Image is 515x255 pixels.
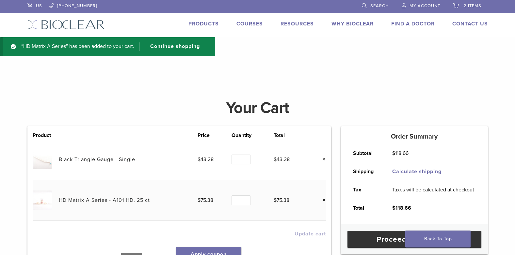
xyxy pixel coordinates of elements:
[331,21,374,27] a: Why Bioclear
[392,205,395,211] span: $
[392,150,409,157] bdi: 118.66
[198,131,232,139] th: Price
[274,156,277,163] span: $
[392,205,411,211] bdi: 118.66
[188,21,219,27] a: Products
[346,181,385,199] th: Tax
[347,231,481,248] a: Proceed to checkout
[274,197,289,203] bdi: 75.38
[198,197,213,203] bdi: 75.38
[452,21,488,27] a: Contact Us
[317,155,326,164] a: Remove this item
[341,133,488,141] h5: Order Summary
[23,100,493,116] h1: Your Cart
[274,156,290,163] bdi: 43.28
[59,156,135,163] a: Black Triangle Gauge - Single
[295,231,326,236] button: Update cart
[236,21,263,27] a: Courses
[198,156,214,163] bdi: 43.28
[274,131,308,139] th: Total
[405,231,471,247] a: Back To Top
[392,150,395,157] span: $
[410,3,440,8] span: My Account
[346,199,385,217] th: Total
[232,131,274,139] th: Quantity
[27,20,105,29] img: Bioclear
[346,144,385,162] th: Subtotal
[464,3,481,8] span: 2 items
[281,21,314,27] a: Resources
[370,3,389,8] span: Search
[392,168,442,175] a: Calculate shipping
[33,131,59,139] th: Product
[274,197,277,203] span: $
[346,162,385,181] th: Shipping
[33,150,52,169] img: Black Triangle Gauge - Single
[198,156,201,163] span: $
[59,197,150,203] a: HD Matrix A Series - A101 HD, 25 ct
[139,42,205,51] a: Continue shopping
[198,197,201,203] span: $
[317,196,326,204] a: Remove this item
[385,181,482,199] td: Taxes will be calculated at checkout
[391,21,435,27] a: Find A Doctor
[33,190,52,210] img: HD Matrix A Series - A101 HD, 25 ct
